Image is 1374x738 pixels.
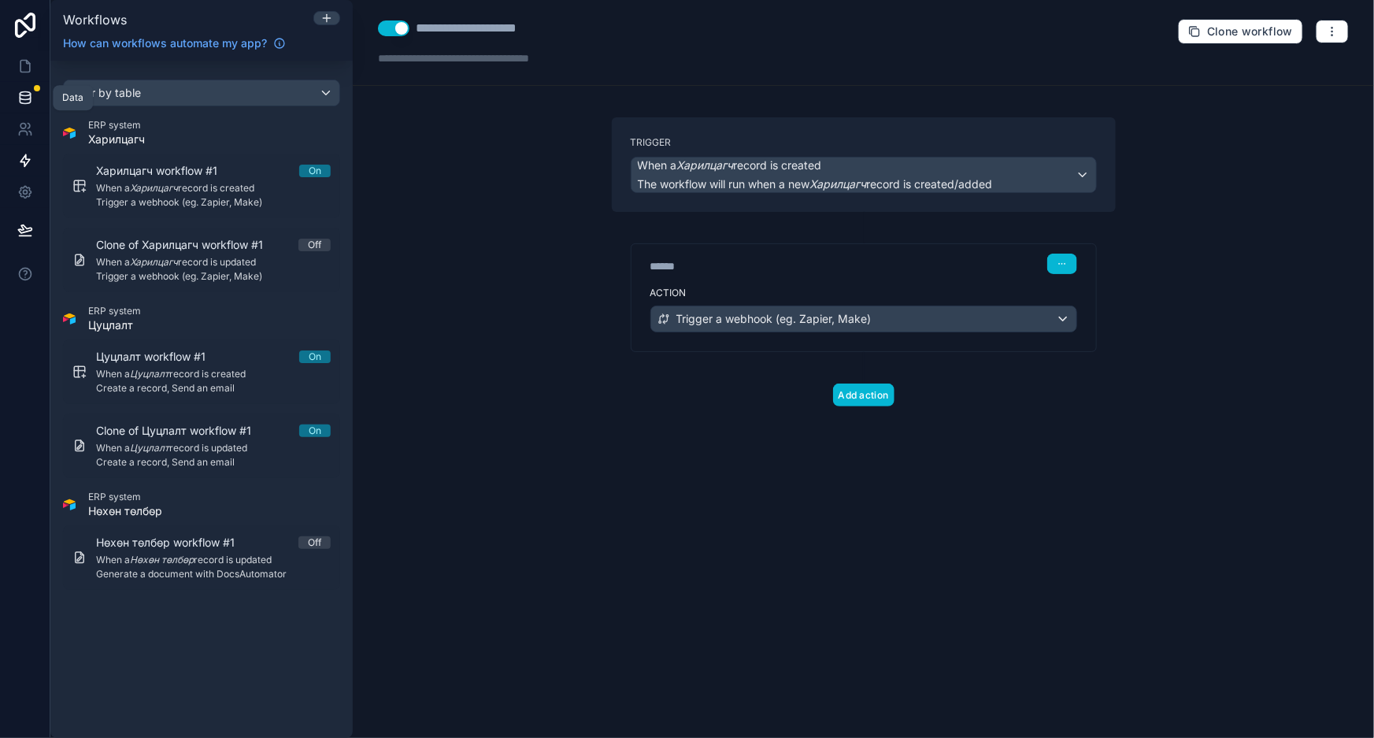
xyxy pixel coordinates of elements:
span: The workflow will run when a new record is created/added [638,177,993,191]
span: Workflows [63,12,127,28]
button: Trigger a webhook (eg. Zapier, Make) [650,306,1077,332]
label: Trigger [631,136,1097,149]
button: Clone workflow [1178,19,1303,44]
a: How can workflows automate my app? [57,35,292,51]
button: Add action [833,384,894,406]
div: Data [62,91,83,104]
label: Action [650,287,1077,299]
button: When aХарилцагчrecord is createdThe workflow will run when a newХарилцагчrecord is created/added [631,157,1097,193]
em: Харилцагч [810,177,867,191]
span: Clone workflow [1207,24,1293,39]
span: How can workflows automate my app? [63,35,267,51]
span: Trigger a webhook (eg. Zapier, Make) [676,311,872,327]
span: When a record is created [638,158,822,173]
em: Харилцагч [677,158,734,172]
